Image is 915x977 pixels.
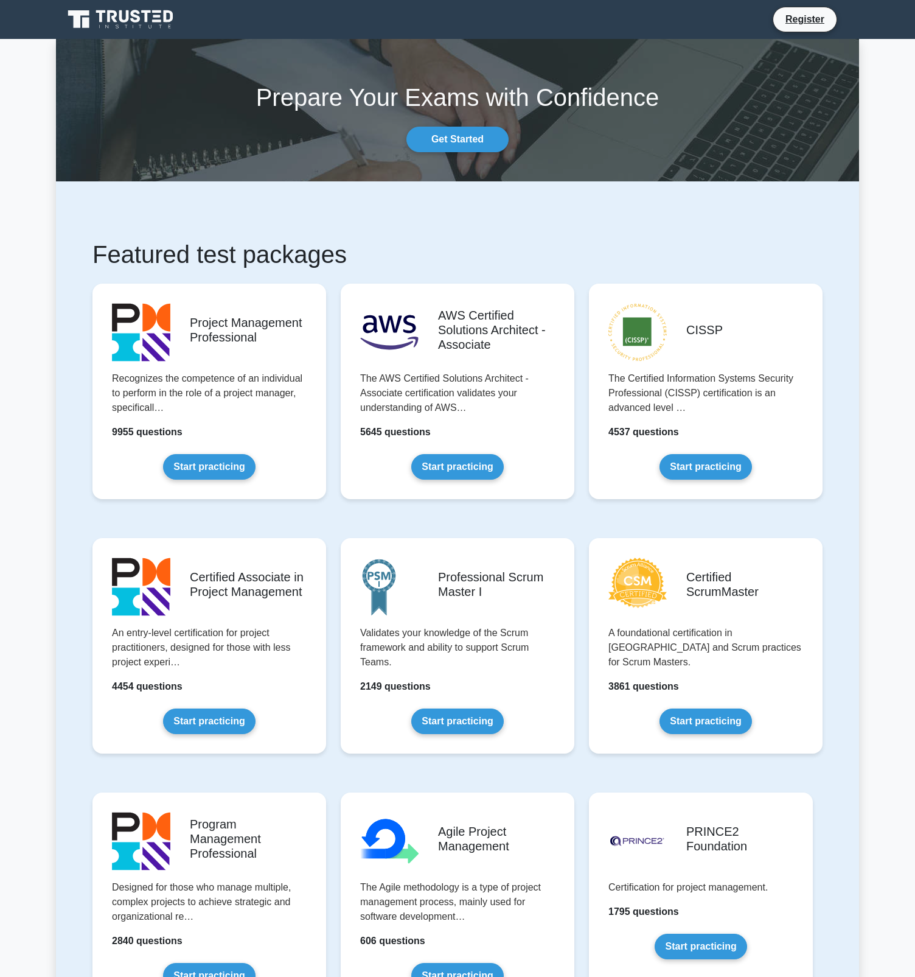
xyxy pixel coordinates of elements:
[659,454,751,480] a: Start practicing
[56,83,859,112] h1: Prepare Your Exams with Confidence
[163,709,255,734] a: Start practicing
[411,454,503,480] a: Start practicing
[163,454,255,480] a: Start practicing
[778,12,832,27] a: Register
[411,709,503,734] a: Start practicing
[655,934,746,959] a: Start practicing
[92,240,823,269] h1: Featured test packages
[406,127,509,152] a: Get Started
[659,709,751,734] a: Start practicing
